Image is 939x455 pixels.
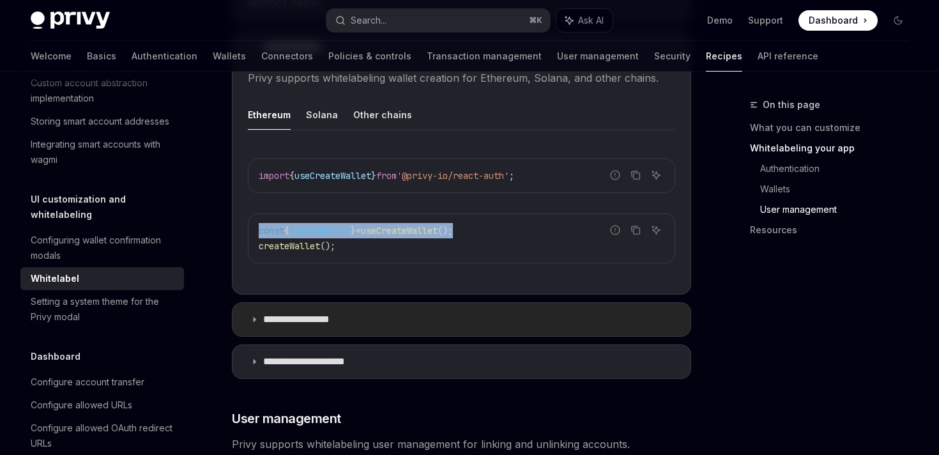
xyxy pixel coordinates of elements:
span: const [259,225,284,236]
span: = [356,225,361,236]
div: Configuring wallet confirmation modals [31,233,176,263]
span: (); [438,225,453,236]
a: Integrating smart accounts with wagmi [20,133,184,171]
div: Setting a system theme for the Privy modal [31,294,176,325]
button: Solana [306,100,338,130]
span: useCreateWallet [361,225,438,236]
a: Configure allowed URLs [20,394,184,417]
div: Configure account transfer [31,374,144,390]
button: Copy the contents from the code block [627,222,644,238]
span: import [259,170,289,181]
a: Transaction management [427,41,542,72]
a: What you can customize [750,118,919,138]
span: from [376,170,397,181]
h5: Dashboard [31,349,80,364]
span: Dashboard [809,14,858,27]
div: Integrating smart accounts with wagmi [31,137,176,167]
a: Wallets [213,41,246,72]
span: ⌘ K [529,15,542,26]
a: Support [748,14,783,27]
a: Whitelabel [20,267,184,290]
a: Welcome [31,41,72,72]
span: { [289,170,294,181]
span: createWallet [289,225,351,236]
span: createWallet [259,240,320,252]
button: Report incorrect code [607,222,623,238]
button: Ask AI [648,222,664,238]
span: Privy supports whitelabeling user management for linking and unlinking accounts. [232,435,691,453]
a: Authentication [760,158,919,179]
a: Basics [87,41,116,72]
a: Configure account transfer [20,371,184,394]
button: Other chains [353,100,412,130]
a: Security [654,41,691,72]
span: On this page [763,97,820,112]
span: ; [509,170,514,181]
a: API reference [758,41,818,72]
a: Authentication [132,41,197,72]
span: } [371,170,376,181]
a: Dashboard [798,10,878,31]
a: Wallets [760,179,919,199]
span: '@privy-io/react-auth' [397,170,509,181]
h5: UI customization and whitelabeling [31,192,184,222]
span: useCreateWallet [294,170,371,181]
a: Storing smart account addresses [20,110,184,133]
div: Whitelabel [31,271,79,286]
span: (); [320,240,335,252]
button: Search...⌘K [326,9,549,32]
span: { [284,225,289,236]
a: Policies & controls [328,41,411,72]
button: Ask AI [648,167,664,183]
a: Resources [750,220,919,240]
span: Ask AI [578,14,604,27]
span: } [351,225,356,236]
a: Setting a system theme for the Privy modal [20,290,184,328]
details: **** **** *****Privy supports whitelabeling wallet creation for Ethereum, Solana, and other chain... [232,30,691,295]
button: Report incorrect code [607,167,623,183]
div: Search... [351,13,386,28]
button: Ethereum [248,100,291,130]
div: Configure allowed OAuth redirect URLs [31,420,176,451]
a: Configuring wallet confirmation modals [20,229,184,267]
a: Connectors [261,41,313,72]
a: User management [557,41,639,72]
span: Privy supports whitelabeling wallet creation for Ethereum, Solana, and other chains. [248,69,675,87]
a: Demo [707,14,733,27]
span: User management [232,410,341,428]
img: dark logo [31,12,110,29]
button: Copy the contents from the code block [627,167,644,183]
button: Toggle dark mode [888,10,908,31]
a: User management [760,199,919,220]
a: Recipes [706,41,742,72]
a: Whitelabeling your app [750,138,919,158]
button: Ask AI [556,9,613,32]
a: Configure allowed OAuth redirect URLs [20,417,184,455]
div: Storing smart account addresses [31,114,169,129]
div: Configure allowed URLs [31,397,132,413]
